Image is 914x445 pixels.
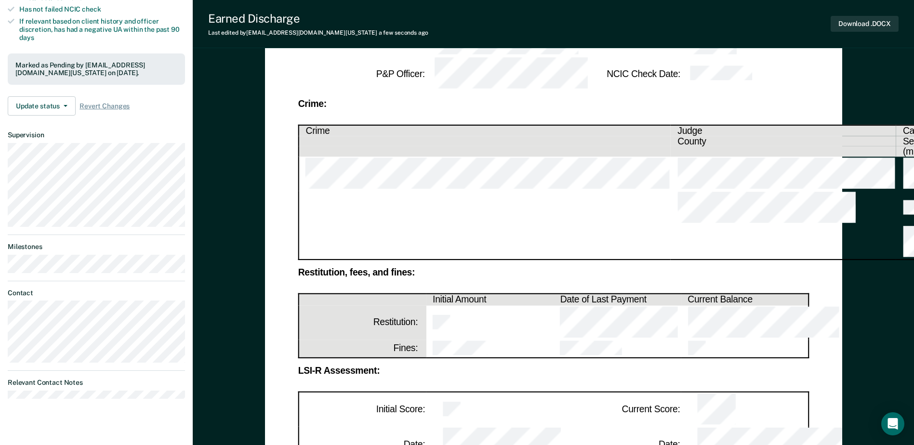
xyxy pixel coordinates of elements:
th: County [671,136,896,146]
th: Crime [298,125,671,136]
span: check [82,5,101,13]
div: Crime: [298,99,809,107]
span: Revert Changes [79,102,130,110]
th: Date of Last Payment [554,294,681,305]
th: Current Score: [554,392,681,427]
div: If relevant based on client history and officer discretion, has had a negative UA within the past 90 [19,17,185,41]
div: Last edited by [EMAIL_ADDRESS][DOMAIN_NAME][US_STATE] [208,29,428,36]
span: days [19,34,34,41]
th: Initial Score: [298,392,426,427]
td: NCIC Check Date : [554,57,681,91]
td: P&P Officer : [298,57,425,91]
dt: Supervision [8,131,185,139]
span: a few seconds ago [379,29,428,36]
th: Judge [671,125,896,136]
th: Current Balance [681,294,808,305]
dt: Contact [8,289,185,297]
dt: Relevant Contact Notes [8,379,185,387]
th: Initial Amount [426,294,554,305]
div: Open Intercom Messenger [881,412,904,435]
div: Restitution, fees, and fines: [298,269,809,277]
dt: Milestones [8,243,185,251]
div: LSI-R Assessment: [298,366,809,375]
div: Has not failed NCIC [19,5,185,13]
button: Update status [8,96,76,116]
button: Download .DOCX [831,16,899,32]
div: Marked as Pending by [EMAIL_ADDRESS][DOMAIN_NAME][US_STATE] on [DATE]. [15,61,177,78]
th: Fines: [298,340,426,358]
div: Earned Discharge [208,12,428,26]
th: Restitution: [298,305,426,340]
